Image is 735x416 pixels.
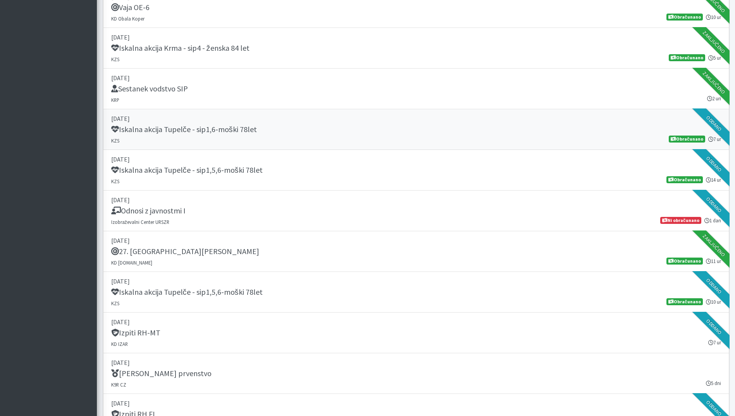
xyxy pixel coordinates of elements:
[666,298,702,305] span: Obračunano
[111,97,119,103] small: KRP
[111,328,160,337] h5: Izpiti RH-MT
[111,178,119,184] small: KZS
[111,236,721,245] p: [DATE]
[111,33,721,42] p: [DATE]
[111,317,721,327] p: [DATE]
[111,260,152,266] small: KD [DOMAIN_NAME]
[111,3,150,12] h5: Vaja OE-6
[111,206,186,215] h5: Odnosi z javnostmi I
[111,341,128,347] small: KD IZAR
[111,73,721,83] p: [DATE]
[103,272,729,313] a: [DATE] Iskalna akcija Tupelče - sip1,5,6-moški 78let KZS 10 ur Obračunano Oddano
[103,191,729,231] a: [DATE] Odnosi z javnostmi I Izobraževalni Center URSZR 1 dan Ni obračunano Oddano
[111,287,263,297] h5: Iskalna akcija Tupelče - sip1,5,6-moški 78let
[666,14,702,21] span: Obračunano
[111,114,721,123] p: [DATE]
[666,258,702,265] span: Obračunano
[111,219,169,225] small: Izobraževalni Center URSZR
[111,165,263,175] h5: Iskalna akcija Tupelče - sip1,5,6-moški 78let
[111,125,257,134] h5: Iskalna akcija Tupelče - sip1,6-moški 78let
[669,54,705,61] span: Obračunano
[660,217,701,224] span: Ni obračunano
[706,380,721,387] small: 5 dni
[111,382,126,388] small: K9R CZ
[103,28,729,69] a: [DATE] Iskalna akcija Krma - sip4 - ženska 84 let KZS 5 ur Obračunano Zaključeno
[111,155,721,164] p: [DATE]
[111,84,188,93] h5: Sestanek vodstvo SIP
[111,300,119,306] small: KZS
[111,195,721,205] p: [DATE]
[111,247,259,256] h5: 27. [GEOGRAPHIC_DATA][PERSON_NAME]
[666,176,702,183] span: Obračunano
[669,136,705,143] span: Obračunano
[111,358,721,367] p: [DATE]
[103,353,729,394] a: [DATE] [PERSON_NAME] prvenstvo K9R CZ 5 dni
[111,43,250,53] h5: Iskalna akcija Krma - sip4 - ženska 84 let
[111,15,145,22] small: KD Obala Koper
[111,277,721,286] p: [DATE]
[111,399,721,408] p: [DATE]
[111,369,212,378] h5: [PERSON_NAME] prvenstvo
[103,313,729,353] a: [DATE] Izpiti RH-MT KD IZAR 7 ur Oddano
[111,138,119,144] small: KZS
[103,150,729,191] a: [DATE] Iskalna akcija Tupelče - sip1,5,6-moški 78let KZS 14 ur Obračunano Oddano
[103,109,729,150] a: [DATE] Iskalna akcija Tupelče - sip1,6-moški 78let KZS 7 ur Obračunano Oddano
[111,56,119,62] small: KZS
[103,69,729,109] a: [DATE] Sestanek vodstvo SIP KRP 2 uri Zaključeno
[103,231,729,272] a: [DATE] 27. [GEOGRAPHIC_DATA][PERSON_NAME] KD [DOMAIN_NAME] 11 ur Obračunano Zaključeno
